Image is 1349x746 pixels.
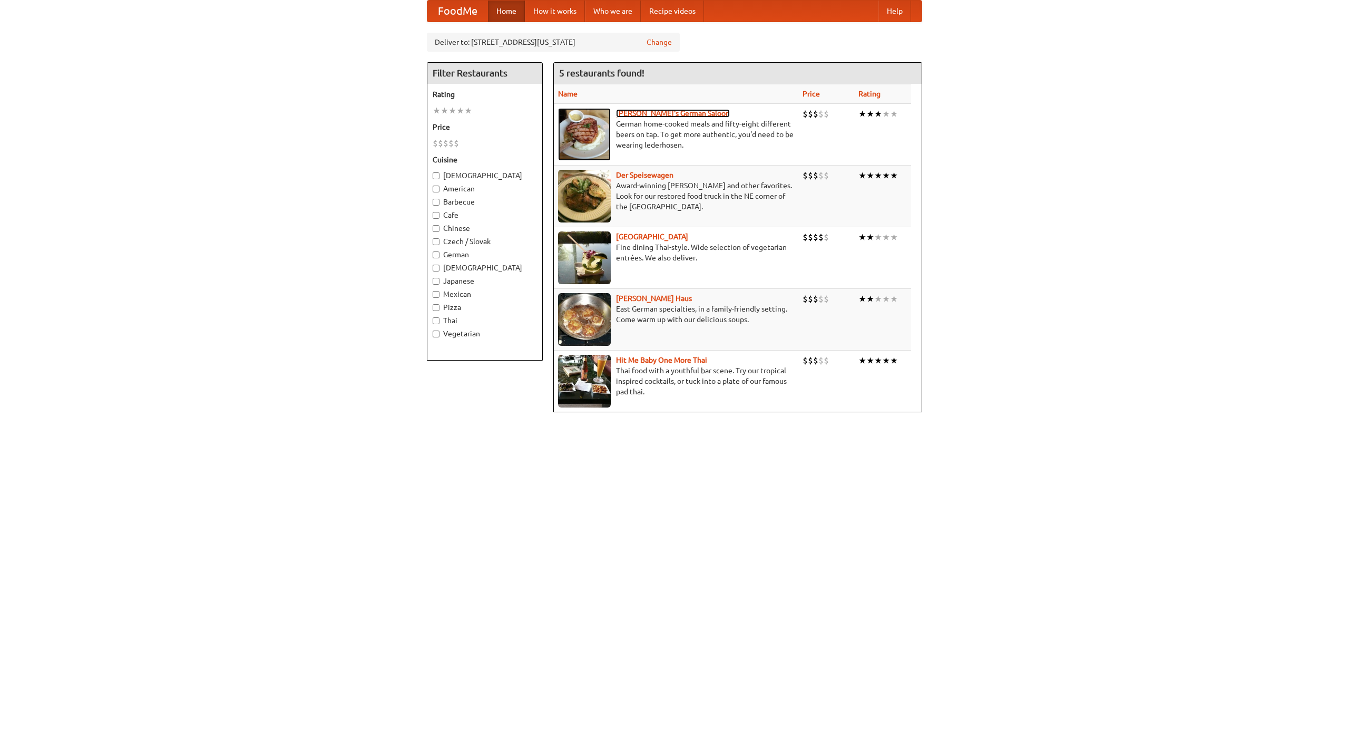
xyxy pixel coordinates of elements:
li: $ [813,108,818,120]
a: [PERSON_NAME] Haus [616,294,692,303]
li: $ [824,355,829,366]
input: [DEMOGRAPHIC_DATA] [433,265,439,272]
label: American [433,183,537,194]
label: Pizza [433,302,537,313]
label: Japanese [433,276,537,286]
li: ★ [866,355,874,366]
li: ★ [858,231,866,243]
p: East German specialties, in a family-friendly setting. Come warm up with our delicious soups. [558,304,794,325]
li: $ [803,108,808,120]
li: ★ [890,108,898,120]
h5: Rating [433,89,537,100]
h5: Cuisine [433,154,537,165]
li: $ [808,293,813,305]
a: Price [803,90,820,98]
li: $ [438,138,443,149]
p: German home-cooked meals and fifty-eight different beers on tap. To get more authentic, you'd nee... [558,119,794,150]
li: $ [808,231,813,243]
img: speisewagen.jpg [558,170,611,222]
li: ★ [890,231,898,243]
a: FoodMe [427,1,488,22]
li: $ [443,138,448,149]
li: $ [818,108,824,120]
li: ★ [882,108,890,120]
li: ★ [882,231,890,243]
b: [GEOGRAPHIC_DATA] [616,232,688,241]
li: ★ [890,293,898,305]
li: $ [824,293,829,305]
a: Home [488,1,525,22]
li: $ [803,231,808,243]
img: esthers.jpg [558,108,611,161]
a: Help [878,1,911,22]
p: Thai food with a youthful bar scene. Try our tropical inspired cocktails, or tuck into a plate of... [558,365,794,397]
label: German [433,249,537,260]
li: $ [813,170,818,181]
a: Who we are [585,1,641,22]
li: $ [448,138,454,149]
li: $ [818,231,824,243]
label: Vegetarian [433,328,537,339]
li: ★ [866,231,874,243]
p: Fine dining Thai-style. Wide selection of vegetarian entrées. We also deliver. [558,242,794,263]
li: $ [454,138,459,149]
li: ★ [866,293,874,305]
a: [PERSON_NAME]'s German Saloon [616,109,730,118]
label: [DEMOGRAPHIC_DATA] [433,170,537,181]
label: Cafe [433,210,537,220]
li: ★ [890,355,898,366]
li: $ [808,355,813,366]
a: Name [558,90,578,98]
li: $ [818,170,824,181]
li: $ [803,170,808,181]
li: ★ [866,170,874,181]
li: $ [803,355,808,366]
li: $ [808,108,813,120]
label: Mexican [433,289,537,299]
input: Chinese [433,225,439,232]
li: ★ [858,293,866,305]
li: ★ [441,105,448,117]
li: ★ [866,108,874,120]
input: Pizza [433,304,439,311]
li: ★ [456,105,464,117]
img: satay.jpg [558,231,611,284]
h4: Filter Restaurants [427,63,542,84]
li: ★ [882,355,890,366]
input: Japanese [433,278,439,285]
a: How it works [525,1,585,22]
li: ★ [874,355,882,366]
p: Award-winning [PERSON_NAME] and other favorites. Look for our restored food truck in the NE corne... [558,180,794,212]
input: Thai [433,317,439,324]
label: Chinese [433,223,537,234]
a: Change [647,37,672,47]
a: Recipe videos [641,1,704,22]
input: Cafe [433,212,439,219]
a: Der Speisewagen [616,171,673,179]
div: Deliver to: [STREET_ADDRESS][US_STATE] [427,33,680,52]
input: Vegetarian [433,331,439,337]
li: ★ [874,108,882,120]
li: $ [433,138,438,149]
li: ★ [874,231,882,243]
label: [DEMOGRAPHIC_DATA] [433,263,537,273]
li: ★ [858,170,866,181]
li: $ [824,231,829,243]
h5: Price [433,122,537,132]
input: Mexican [433,291,439,298]
li: $ [803,293,808,305]
input: American [433,186,439,192]
a: Hit Me Baby One More Thai [616,356,707,364]
li: ★ [874,170,882,181]
li: $ [813,231,818,243]
li: $ [824,170,829,181]
input: German [433,251,439,258]
li: ★ [874,293,882,305]
li: $ [824,108,829,120]
li: ★ [858,355,866,366]
input: Czech / Slovak [433,238,439,245]
li: $ [808,170,813,181]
